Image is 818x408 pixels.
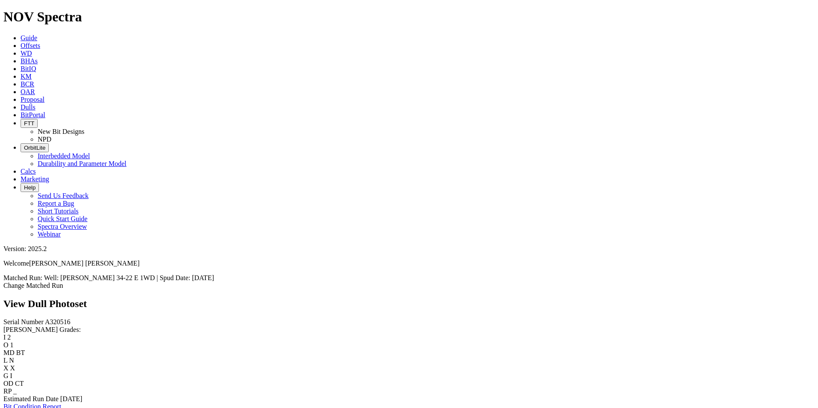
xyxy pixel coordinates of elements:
span: I [10,372,12,379]
span: N [9,357,14,364]
a: Marketing [21,175,49,183]
label: G [3,372,9,379]
a: Quick Start Guide [38,215,87,222]
span: [DATE] [60,395,83,402]
a: BitPortal [21,111,45,118]
a: Send Us Feedback [38,192,89,199]
a: NPD [38,136,51,143]
button: FTT [21,119,38,128]
label: O [3,341,9,349]
span: Matched Run: [3,274,42,281]
button: OrbitLite [21,143,49,152]
p: Welcome [3,260,815,267]
a: BHAs [21,57,38,65]
span: 2 [7,334,11,341]
a: Webinar [38,231,61,238]
a: Offsets [21,42,40,49]
span: CT [15,380,24,387]
a: Spectra Overview [38,223,87,230]
span: [PERSON_NAME] [PERSON_NAME] [29,260,139,267]
a: Interbedded Model [38,152,90,160]
span: OrbitLite [24,145,45,151]
span: _ [13,387,17,395]
label: X [3,364,9,372]
label: I [3,334,6,341]
div: [PERSON_NAME] Grades: [3,326,815,334]
a: OAR [21,88,35,95]
a: BitIQ [21,65,36,72]
a: Short Tutorials [38,207,79,215]
a: New Bit Designs [38,128,84,135]
a: Change Matched Run [3,282,63,289]
a: WD [21,50,32,57]
a: Proposal [21,96,44,103]
label: Serial Number [3,318,44,325]
label: L [3,357,7,364]
h1: NOV Spectra [3,9,815,25]
span: Help [24,184,36,191]
button: Help [21,183,39,192]
a: Calcs [21,168,36,175]
label: MD [3,349,15,356]
span: A320516 [45,318,71,325]
a: KM [21,73,32,80]
a: Durability and Parameter Model [38,160,127,167]
a: Report a Bug [38,200,74,207]
h2: View Dull Photoset [3,298,815,310]
a: BCR [21,80,34,88]
div: Version: 2025.2 [3,245,815,253]
span: BT [16,349,25,356]
a: Guide [21,34,37,41]
label: Estimated Run Date [3,395,59,402]
label: RP [3,387,12,395]
span: Well: [PERSON_NAME] 34-22 E 1WD | Spud Date: [DATE] [44,274,214,281]
label: OD [3,380,13,387]
span: X [10,364,15,372]
span: 1 [10,341,14,349]
span: FTT [24,120,34,127]
a: Dulls [21,103,36,111]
